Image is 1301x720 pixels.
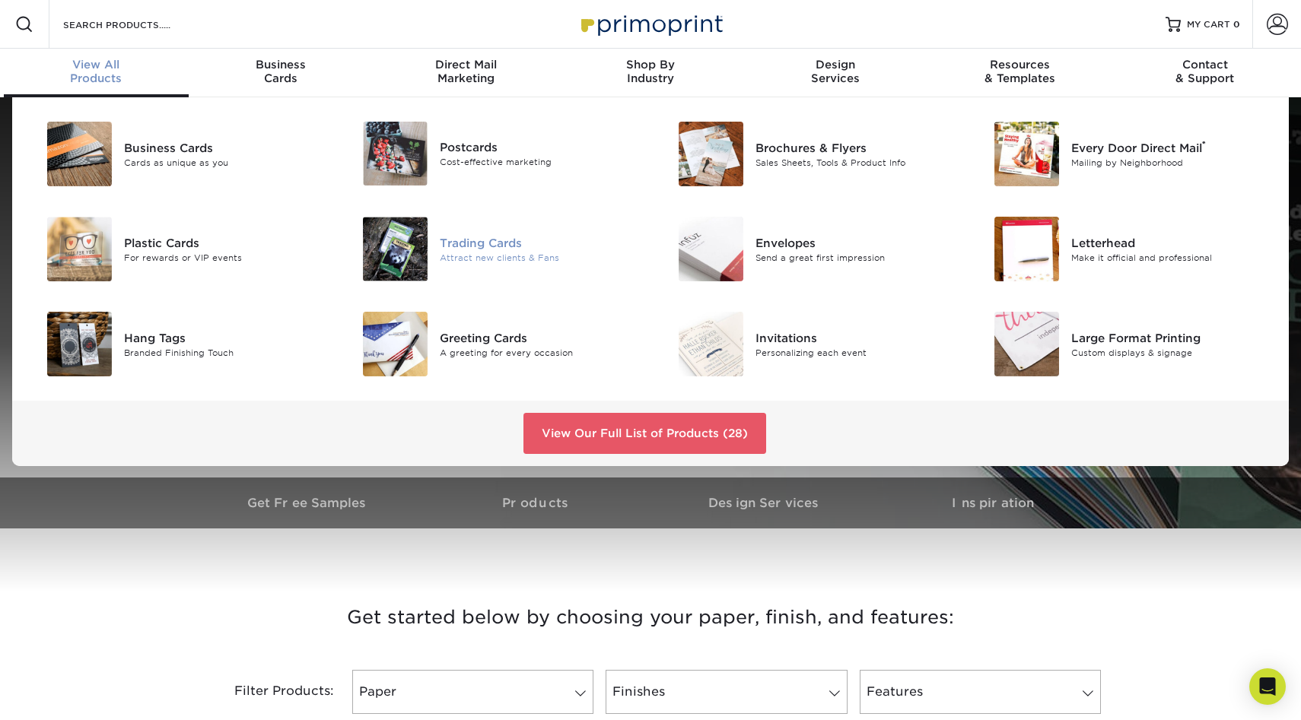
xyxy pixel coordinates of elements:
[346,211,639,287] a: Trading Cards Trading Cards Attract new clients & Fans
[189,58,374,85] div: Cards
[374,58,558,71] span: Direct Mail
[755,139,955,156] div: Brochures & Flyers
[4,58,189,85] div: Products
[755,156,955,169] div: Sales Sheets, Tools & Product Info
[860,670,1101,714] a: Features
[124,251,323,264] div: For rewards or VIP events
[743,58,927,85] div: Services
[978,306,1271,382] a: Large Format Printing Large Format Printing Custom displays & signage
[1202,139,1206,150] sup: ®
[440,251,639,264] div: Attract new clients & Fans
[440,139,639,156] div: Postcards
[1187,18,1230,31] span: MY CART
[606,670,847,714] a: Finishes
[4,49,189,97] a: View AllProducts
[440,234,639,251] div: Trading Cards
[374,49,558,97] a: Direct MailMarketing
[1112,58,1297,71] span: Contact
[662,211,955,287] a: Envelopes Envelopes Send a great first impression
[374,58,558,85] div: Marketing
[363,217,428,281] img: Trading Cards
[1071,234,1271,251] div: Letterhead
[927,58,1112,85] div: & Templates
[994,122,1059,186] img: Every Door Direct Mail
[440,346,639,359] div: A greeting for every occasion
[1112,49,1297,97] a: Contact& Support
[679,312,743,376] img: Invitations
[994,312,1059,376] img: Large Format Printing
[363,312,428,376] img: Greeting Cards
[755,234,955,251] div: Envelopes
[743,49,927,97] a: DesignServices
[363,122,428,186] img: Postcards
[440,329,639,346] div: Greeting Cards
[352,670,593,714] a: Paper
[1233,19,1240,30] span: 0
[927,58,1112,71] span: Resources
[205,583,1096,652] h3: Get started below by choosing your paper, finish, and features:
[978,116,1271,192] a: Every Door Direct Mail Every Door Direct Mail® Mailing by Neighborhood
[679,217,743,281] img: Envelopes
[346,116,639,192] a: Postcards Postcards Cost-effective marketing
[978,211,1271,287] a: Letterhead Letterhead Make it official and professional
[927,49,1112,97] a: Resources& Templates
[755,251,955,264] div: Send a great first impression
[1112,58,1297,85] div: & Support
[755,346,955,359] div: Personalizing each event
[47,217,112,281] img: Plastic Cards
[994,217,1059,281] img: Letterhead
[743,58,927,71] span: Design
[30,116,323,192] a: Business Cards Business Cards Cards as unique as you
[124,329,323,346] div: Hang Tags
[30,211,323,287] a: Plastic Cards Plastic Cards For rewards or VIP events
[662,116,955,192] a: Brochures & Flyers Brochures & Flyers Sales Sheets, Tools & Product Info
[1071,139,1271,156] div: Every Door Direct Mail
[189,58,374,71] span: Business
[755,329,955,346] div: Invitations
[440,156,639,169] div: Cost-effective marketing
[558,58,743,71] span: Shop By
[124,346,323,359] div: Branded Finishing Touch
[523,413,766,454] a: View Our Full List of Products (28)
[1249,668,1286,705] div: Open Intercom Messenger
[194,670,346,714] div: Filter Products:
[1071,251,1271,264] div: Make it official and professional
[47,312,112,376] img: Hang Tags
[4,674,129,715] iframe: Google Customer Reviews
[574,8,727,40] img: Primoprint
[124,234,323,251] div: Plastic Cards
[62,15,210,33] input: SEARCH PRODUCTS.....
[4,58,189,71] span: View All
[679,122,743,186] img: Brochures & Flyers
[124,156,323,169] div: Cards as unique as you
[1071,346,1271,359] div: Custom displays & signage
[189,49,374,97] a: BusinessCards
[662,306,955,382] a: Invitations Invitations Personalizing each event
[47,122,112,186] img: Business Cards
[558,49,743,97] a: Shop ByIndustry
[1071,156,1271,169] div: Mailing by Neighborhood
[1071,329,1271,346] div: Large Format Printing
[30,306,323,382] a: Hang Tags Hang Tags Branded Finishing Touch
[346,306,639,382] a: Greeting Cards Greeting Cards A greeting for every occasion
[124,139,323,156] div: Business Cards
[558,58,743,85] div: Industry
